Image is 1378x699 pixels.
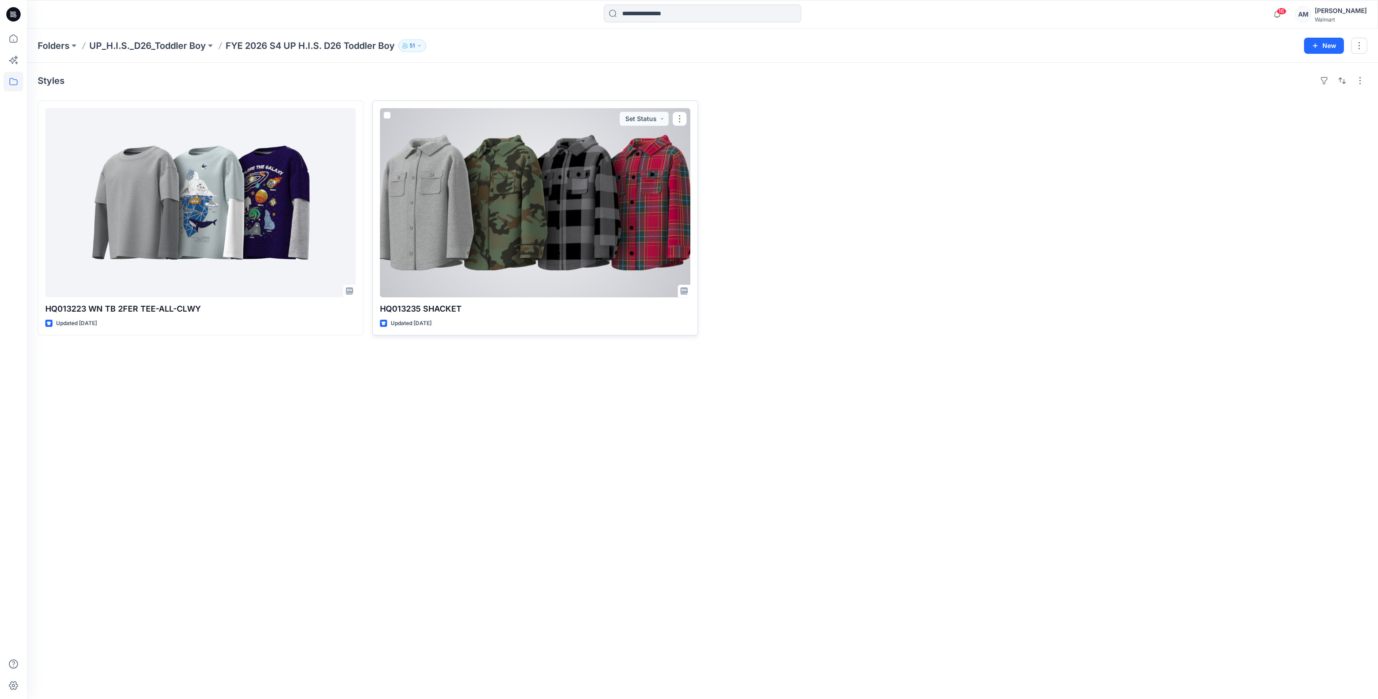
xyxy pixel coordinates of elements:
[56,319,97,328] p: Updated [DATE]
[1304,38,1344,54] button: New
[1315,5,1367,16] div: [PERSON_NAME]
[89,39,206,52] a: UP_H.I.S._D26_Toddler Boy
[410,41,415,51] p: 51
[38,39,70,52] a: Folders
[391,319,432,328] p: Updated [DATE]
[380,303,690,315] p: HQ013235 SHACKET
[226,39,395,52] p: FYE 2026 S4 UP H.I.S. D26 Toddler Boy
[38,75,65,86] h4: Styles
[1295,6,1311,22] div: AM
[45,303,356,315] p: HQ013223 WN TB 2FER TEE-ALL-CLWY
[1277,8,1286,15] span: 16
[1315,16,1367,23] div: Walmart
[398,39,426,52] button: 51
[45,108,356,297] a: HQ013223 WN TB 2FER TEE-ALL-CLWY
[380,108,690,297] a: HQ013235 SHACKET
